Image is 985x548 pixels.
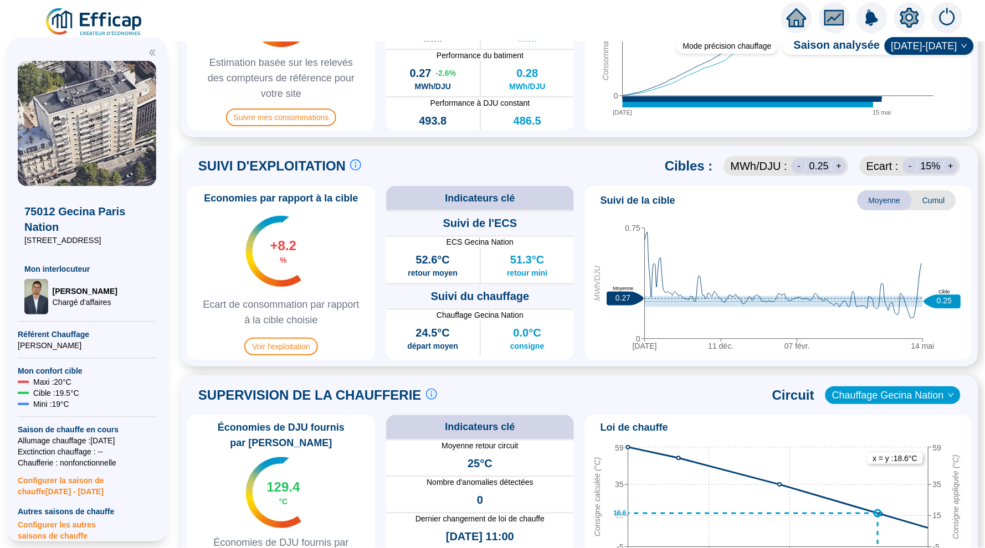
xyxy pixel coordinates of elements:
tspan: MWh/DJU [593,265,602,301]
span: [PERSON_NAME] [53,286,117,297]
span: double-left [148,49,156,56]
tspan: Consommation (MWh) [602,3,611,80]
span: Cible : 19.5 °C [33,387,79,399]
span: 0.25 [809,158,829,174]
text: 16.6 [614,509,627,517]
span: °C [279,496,288,507]
span: % [280,255,286,266]
text: Moyenne [613,286,633,291]
tspan: 15 mai [873,109,891,116]
tspan: 14 mai [911,342,935,350]
span: 51.3°C [510,252,544,268]
span: MWh/DJU [415,81,451,92]
span: SUPERVISION DE LA CHAUFFERIE [198,386,422,404]
span: retour moyen [408,268,458,279]
span: Maxi : 20 °C [33,376,71,387]
span: MWh [424,128,442,139]
tspan: 35 [933,480,942,489]
span: Mini : 19 °C [33,399,69,410]
div: Mode précision chauffage [676,38,778,54]
span: Performance du batiment [386,50,574,61]
span: Cumul [912,190,956,210]
tspan: Consigne appliquée (°C) [952,455,961,540]
span: 75012 Gecina Paris Nation [24,204,150,235]
div: + [943,158,958,174]
div: - [903,158,919,174]
img: efficap energie logo [44,7,145,38]
span: 0.0°C [514,325,541,341]
span: down [948,392,955,399]
span: Cibles : [665,157,713,175]
span: SUIVI D'EXPLOITATION [198,157,346,175]
span: Suivi de l'ECS [443,216,517,231]
span: 486.5 [514,113,541,128]
span: 0 [477,493,483,508]
tspan: 0 [614,91,618,100]
text: x = y : 18.6 °C [873,454,918,463]
span: 25°C [468,456,493,472]
tspan: 11 déc. [709,342,734,350]
span: MWh [518,128,536,139]
span: Indicateurs clé [445,190,515,206]
span: Economies par rapport à la cible [197,190,365,206]
span: +8.2 [270,237,296,255]
span: [DATE] 11:00 [446,529,514,545]
span: Chargé d'affaires [53,297,117,308]
span: 0.28 [516,65,538,81]
div: - [792,158,807,174]
span: Mon interlocuteur [24,263,150,275]
span: ECS Gecina Nation [386,237,574,248]
span: home [787,8,807,28]
span: down [961,43,968,49]
span: Nombre d'anomalies détectées [386,477,574,488]
span: Exctinction chauffage : -- [18,446,156,457]
span: Loi de chauffe [601,420,668,435]
tspan: 07 févr. [784,342,810,350]
span: Ecart de consommation par rapport à la cible choisie [192,297,371,328]
span: info-circle [426,389,437,400]
span: Ecart : [866,158,899,174]
span: Chauffage Gecina Nation [832,387,954,404]
span: Performance à DJU constant [386,97,574,108]
span: info-circle [350,159,361,170]
span: Mon confort cible [18,365,156,376]
div: + [831,158,847,174]
text: Cible [939,289,951,294]
span: 0.27 [409,65,431,81]
span: [STREET_ADDRESS] [24,235,150,246]
span: Suivi de la cible [601,193,675,208]
span: Configurer la saison de chauffe [DATE] - [DATE] [18,468,156,497]
span: Suivre mes consommations [226,108,337,126]
span: Voir l'exploitation [244,338,318,355]
span: 15 % [921,158,941,174]
span: Circuit [772,386,814,404]
tspan: 59 [933,444,942,453]
span: Dernier changement de loi de chauffe [386,514,574,525]
span: Moyenne retour circuit [386,441,574,452]
span: Configurer les autres saisons de chauffe [18,517,156,541]
text: 0.25 [937,296,952,305]
span: 129.4 [266,478,300,496]
tspan: 0 [636,334,640,343]
img: alerts [932,2,963,33]
span: 52.6°C [416,252,450,268]
span: 493.8 [419,113,447,128]
span: Indicateurs clé [445,420,515,435]
span: MWh /DJU : [731,158,787,174]
img: indicateur températures [246,457,302,528]
span: retour mini [507,268,547,279]
span: Chaufferie : non fonctionnelle [18,457,156,468]
span: -2.6 % [435,68,456,79]
tspan: [DATE] [633,342,657,350]
tspan: 0.75 [625,224,640,232]
span: Autres saisons de chauffe [18,506,156,517]
tspan: 35 [615,480,624,489]
span: consigne [510,341,544,352]
tspan: Consigne calculée (°C) [593,457,602,536]
span: Allumage chauffage : [DATE] [18,435,156,446]
span: Saison analysée [783,37,880,55]
img: alerts [856,2,887,33]
span: Suivi du chauffage [431,289,530,304]
span: Estimation basée sur les relevés des compteurs de référence pour votre site [192,55,371,101]
span: 2024-2025 [891,38,967,54]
